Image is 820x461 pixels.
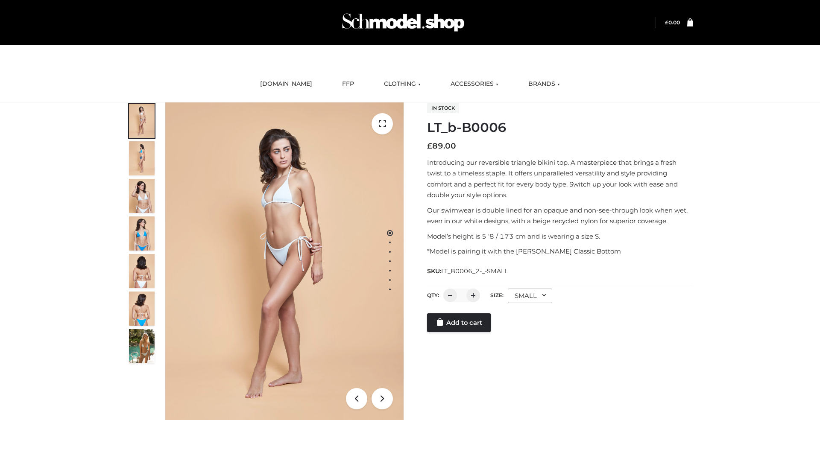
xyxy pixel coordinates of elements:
div: SMALL [508,289,552,303]
bdi: 89.00 [427,141,456,151]
img: Arieltop_CloudNine_AzureSky2.jpg [129,329,155,363]
img: ArielClassicBikiniTop_CloudNine_AzureSky_OW114ECO_3-scaled.jpg [129,179,155,213]
img: ArielClassicBikiniTop_CloudNine_AzureSky_OW114ECO_8-scaled.jpg [129,292,155,326]
a: FFP [336,75,360,93]
bdi: 0.00 [665,19,680,26]
span: SKU: [427,266,509,276]
img: ArielClassicBikiniTop_CloudNine_AzureSky_OW114ECO_2-scaled.jpg [129,141,155,175]
p: Model’s height is 5 ‘8 / 173 cm and is wearing a size S. [427,231,693,242]
img: ArielClassicBikiniTop_CloudNine_AzureSky_OW114ECO_1 [165,102,404,420]
a: BRANDS [522,75,566,93]
img: ArielClassicBikiniTop_CloudNine_AzureSky_OW114ECO_1-scaled.jpg [129,104,155,138]
img: ArielClassicBikiniTop_CloudNine_AzureSky_OW114ECO_7-scaled.jpg [129,254,155,288]
img: Schmodel Admin 964 [339,6,467,39]
label: QTY: [427,292,439,298]
label: Size: [490,292,504,298]
span: LT_B0006_2-_-SMALL [441,267,508,275]
a: CLOTHING [378,75,427,93]
a: Add to cart [427,313,491,332]
h1: LT_b-B0006 [427,120,693,135]
span: £ [665,19,668,26]
p: Introducing our reversible triangle bikini top. A masterpiece that brings a fresh twist to a time... [427,157,693,201]
a: ACCESSORIES [444,75,505,93]
p: Our swimwear is double lined for an opaque and non-see-through look when wet, even in our white d... [427,205,693,227]
a: £0.00 [665,19,680,26]
span: In stock [427,103,459,113]
img: ArielClassicBikiniTop_CloudNine_AzureSky_OW114ECO_4-scaled.jpg [129,216,155,251]
span: £ [427,141,432,151]
a: [DOMAIN_NAME] [254,75,319,93]
p: *Model is pairing it with the [PERSON_NAME] Classic Bottom [427,246,693,257]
